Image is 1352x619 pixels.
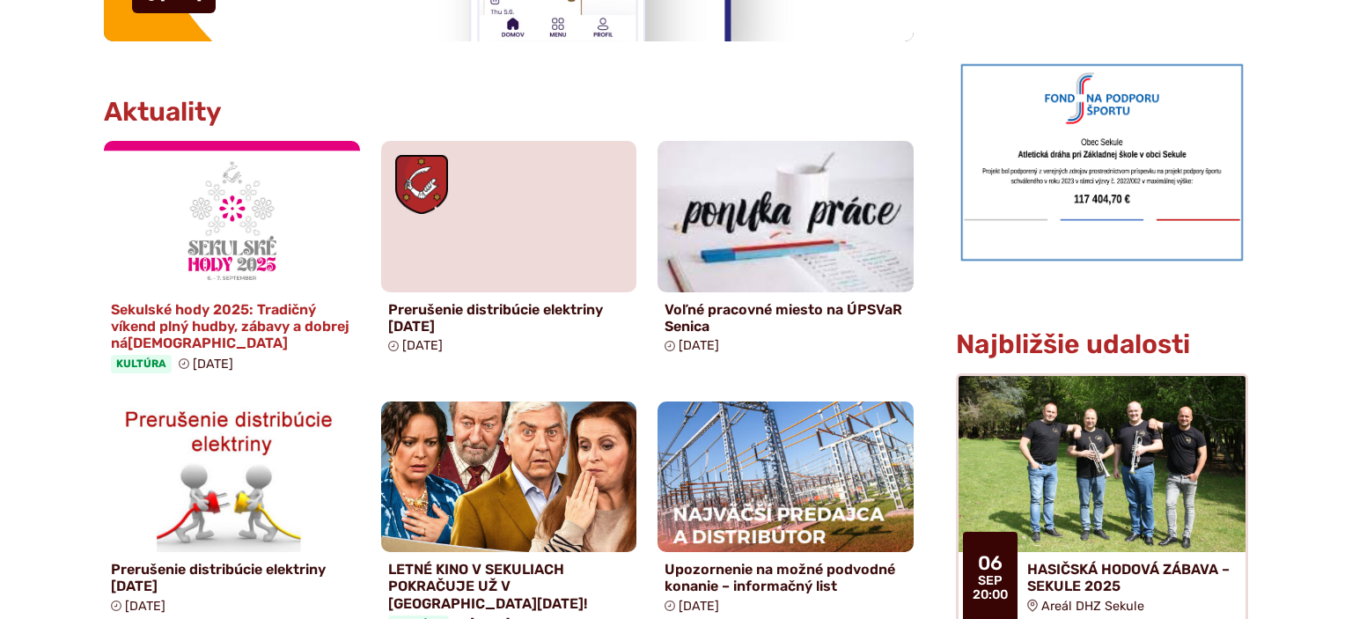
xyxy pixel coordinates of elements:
h3: Aktuality [104,98,222,127]
h4: Upozornenie na možné podvodné konanie – informačný list [665,561,907,594]
h4: Sekulské hody 2025: Tradičný víkend plný hudby, zábavy a dobrej ná[DEMOGRAPHIC_DATA] [111,301,353,352]
span: [DATE] [125,599,165,614]
h4: HASIČSKÁ HODOVÁ ZÁBAVA – SEKULE 2025 [1027,561,1231,594]
span: Areál DHZ Sekule [1041,599,1144,614]
span: 20:00 [973,588,1008,602]
h4: Prerušenie distribúcie elektriny [DATE] [111,561,353,594]
h3: Najbližšie udalosti [956,330,1190,359]
a: Sekulské hody 2025: Tradičný víkend plný hudby, zábavy a dobrej ná[DEMOGRAPHIC_DATA] Kultúra [DATE] [104,141,360,380]
span: [DATE] [193,357,233,372]
h4: LETNÉ KINO V SEKULIACH POKRAČUJE UŽ V [GEOGRAPHIC_DATA][DATE]! [388,561,630,612]
h4: Voľné pracovné miesto na ÚPSVaR Senica [665,301,907,335]
span: sep [973,574,1008,588]
span: 06 [973,553,1008,574]
a: Prerušenie distribúcie elektriny [DATE] [DATE] [381,141,637,360]
h4: Prerušenie distribúcie elektriny [DATE] [388,301,630,335]
img: draha.png [956,59,1248,265]
span: [DATE] [679,338,719,353]
span: Kultúra [111,355,172,372]
span: [DATE] [679,599,719,614]
a: Voľné pracovné miesto na ÚPSVaR Senica [DATE] [658,141,914,360]
span: [DATE] [402,338,443,353]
